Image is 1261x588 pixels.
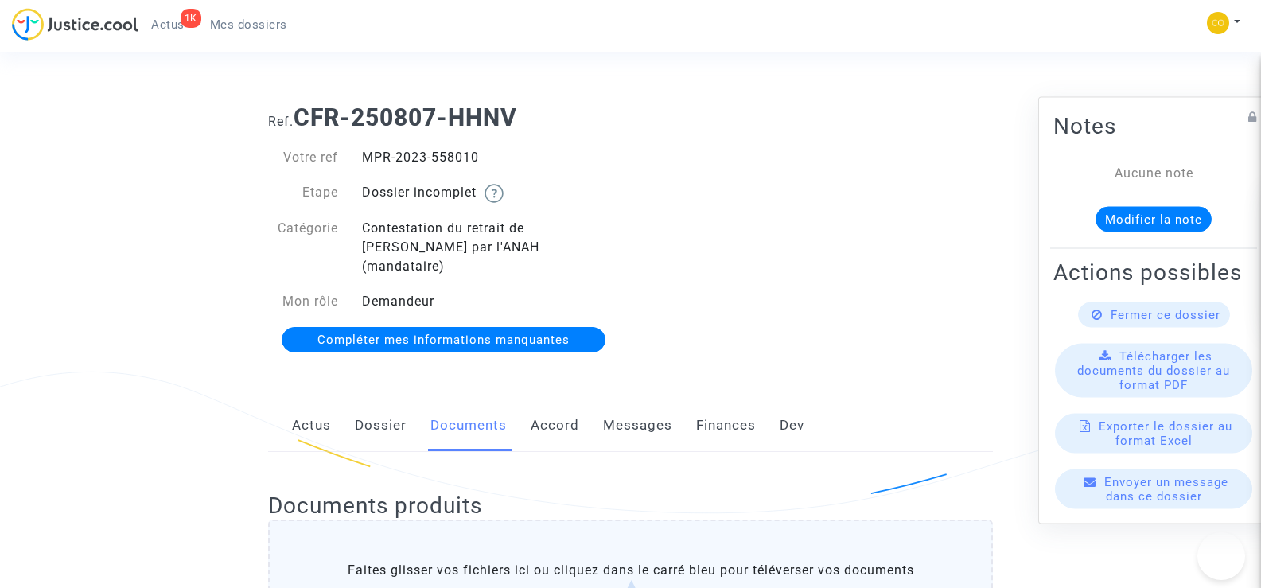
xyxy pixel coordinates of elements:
span: Ref. [268,114,294,129]
span: Envoyer un message dans ce dossier [1104,474,1228,503]
h2: Notes [1053,111,1254,139]
a: Mes dossiers [197,13,300,37]
div: Votre ref [256,148,350,167]
div: Contestation du retrait de [PERSON_NAME] par l'ANAH (mandataire) [350,219,631,276]
div: MPR-2023-558010 [350,148,631,167]
div: Aucune note [1077,163,1230,182]
img: help.svg [485,184,504,203]
span: Télécharger les documents du dossier au format PDF [1077,349,1230,391]
a: Messages [603,399,672,452]
span: Compléter mes informations manquantes [317,333,570,347]
a: Documents [430,399,507,452]
img: 84a266a8493598cb3cce1313e02c3431 [1207,12,1229,34]
h2: Actions possibles [1053,258,1254,286]
span: Fermer ce dossier [1111,307,1220,321]
a: 1KActus [138,13,197,37]
button: Modifier la note [1096,206,1212,232]
div: Etape [256,183,350,203]
a: Accord [531,399,579,452]
div: Demandeur [350,292,631,311]
span: Actus [151,18,185,32]
iframe: Help Scout Beacon - Open [1197,532,1245,580]
div: Dossier incomplet [350,183,631,203]
b: CFR-250807-HHNV [294,103,517,131]
h2: Documents produits [268,492,993,520]
img: jc-logo.svg [12,8,138,41]
a: Dossier [355,399,407,452]
a: Finances [696,399,756,452]
a: Dev [780,399,804,452]
span: Mes dossiers [210,18,287,32]
span: Exporter le dossier au format Excel [1099,419,1232,447]
div: Mon rôle [256,292,350,311]
div: Catégorie [256,219,350,276]
div: 1K [181,9,201,28]
a: Actus [292,399,331,452]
